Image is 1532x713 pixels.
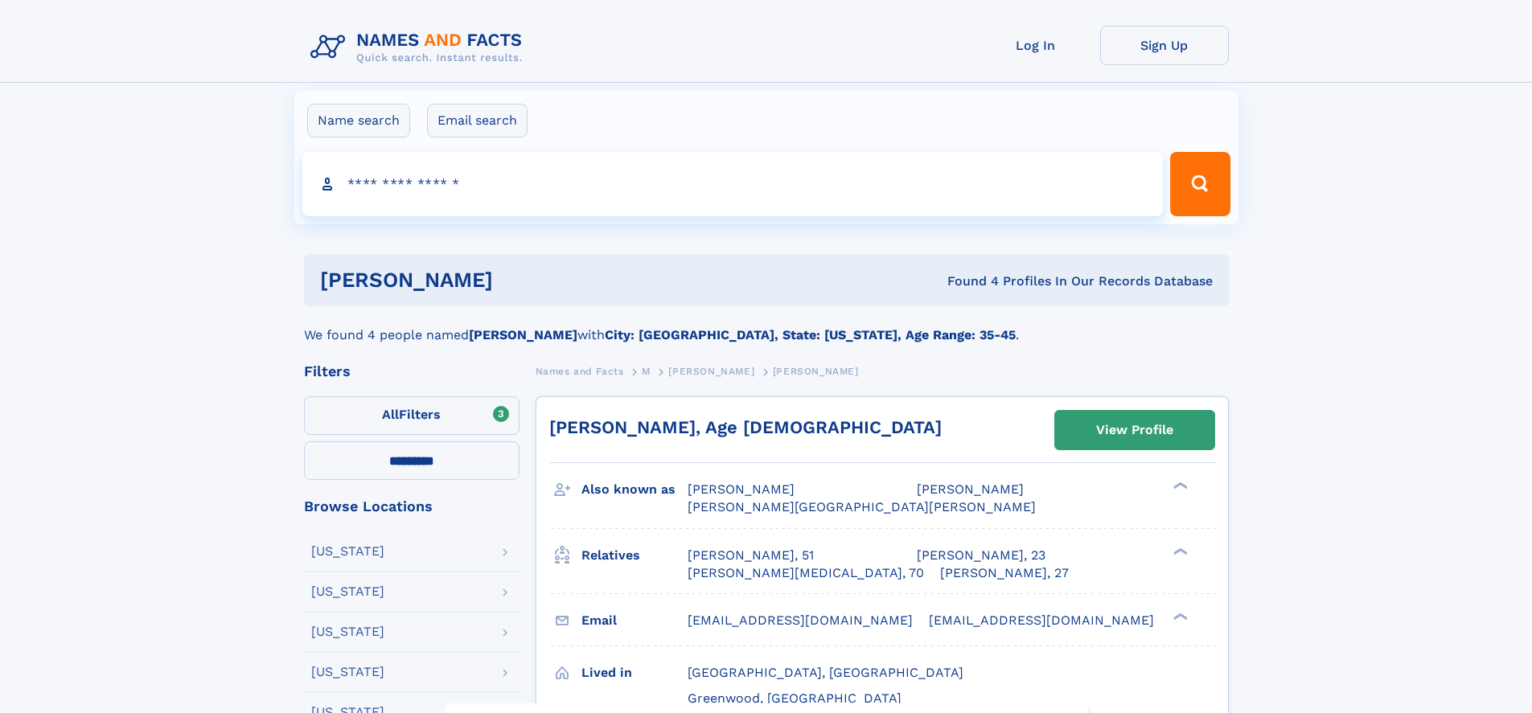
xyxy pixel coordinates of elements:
[581,607,688,634] h3: Email
[642,361,651,381] a: M
[382,407,399,422] span: All
[581,542,688,569] h3: Relatives
[688,481,795,497] span: [PERSON_NAME]
[311,666,384,678] div: [US_STATE]
[1055,411,1214,449] a: View Profile
[581,476,688,503] h3: Also known as
[720,272,1213,290] div: Found 4 Profiles In Our Records Database
[773,366,859,377] span: [PERSON_NAME]
[688,690,902,706] span: Greenwood, [GEOGRAPHIC_DATA]
[304,306,1229,345] div: We found 4 people named with .
[311,625,384,638] div: [US_STATE]
[688,499,1036,514] span: [PERSON_NAME][GEOGRAPHIC_DATA][PERSON_NAME]
[427,104,528,137] label: Email search
[688,665,963,680] span: [GEOGRAPHIC_DATA], [GEOGRAPHIC_DATA]
[304,26,536,69] img: Logo Names and Facts
[549,417,942,437] a: [PERSON_NAME], Age [DEMOGRAPHIC_DATA]
[917,481,1024,497] span: [PERSON_NAME]
[1169,481,1189,491] div: ❯
[642,366,651,377] span: M
[1100,26,1229,65] a: Sign Up
[302,152,1164,216] input: search input
[668,366,754,377] span: [PERSON_NAME]
[688,613,913,628] span: [EMAIL_ADDRESS][DOMAIN_NAME]
[971,26,1100,65] a: Log In
[320,270,721,290] h1: [PERSON_NAME]
[917,547,1045,564] a: [PERSON_NAME], 23
[469,327,577,342] b: [PERSON_NAME]
[605,327,1016,342] b: City: [GEOGRAPHIC_DATA], State: [US_STATE], Age Range: 35-45
[940,564,1069,582] a: [PERSON_NAME], 27
[304,396,520,435] label: Filters
[307,104,410,137] label: Name search
[536,361,624,381] a: Names and Facts
[304,364,520,379] div: Filters
[929,613,1154,628] span: [EMAIL_ADDRESS][DOMAIN_NAME]
[688,547,814,564] a: [PERSON_NAME], 51
[311,585,384,598] div: [US_STATE]
[668,361,754,381] a: [PERSON_NAME]
[304,499,520,514] div: Browse Locations
[1170,152,1230,216] button: Search Button
[1169,546,1189,556] div: ❯
[581,659,688,686] h3: Lived in
[1169,611,1189,621] div: ❯
[311,545,384,558] div: [US_STATE]
[688,564,924,582] a: [PERSON_NAME][MEDICAL_DATA], 70
[1096,412,1173,449] div: View Profile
